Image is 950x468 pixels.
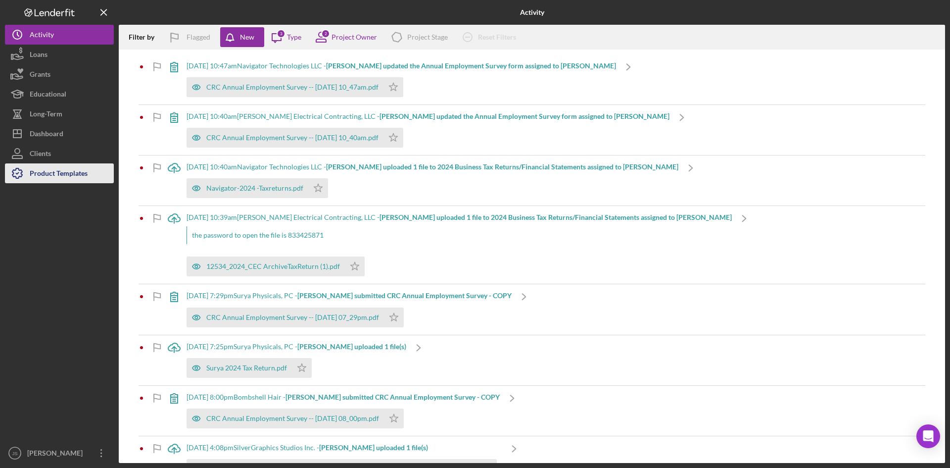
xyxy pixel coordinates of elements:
[5,84,114,104] button: Educational
[30,144,51,166] div: Clients
[326,162,678,171] b: [PERSON_NAME] uploaded 1 file to 2024 Business Tax Returns/Financial Statements assigned to [PERS...
[5,45,114,64] button: Loans
[916,424,940,448] div: Open Intercom Messenger
[380,112,669,120] b: [PERSON_NAME] updated the Annual Employment Survey form assigned to [PERSON_NAME]
[30,84,66,106] div: Educational
[162,284,536,334] a: [DATE] 7:29pmSurya Physicals, PC -[PERSON_NAME] submitted CRC Annual Employment Survey - COPYCRC ...
[30,163,88,186] div: Product Templates
[162,206,757,284] a: [DATE] 10:39am[PERSON_NAME] Electrical Contracting, LLC -[PERSON_NAME] uploaded 1 file to 2024 Bu...
[206,83,379,91] div: CRC Annual Employment Survey -- [DATE] 10_47am.pdf
[162,54,641,104] a: [DATE] 10:47amNavigator Technologies LLC -[PERSON_NAME] updated the Annual Employment Survey form...
[162,386,524,436] a: [DATE] 8:00pmBombshell Hair -[PERSON_NAME] submitted CRC Annual Employment Survey - COPYCRC Annua...
[5,25,114,45] button: Activity
[162,105,694,155] a: [DATE] 10:40am[PERSON_NAME] Electrical Contracting, LLC -[PERSON_NAME] updated the Annual Employm...
[187,213,732,221] div: [DATE] 10:39am [PERSON_NAME] Electrical Contracting, LLC -
[380,213,732,221] b: [PERSON_NAME] uploaded 1 file to 2024 Business Tax Returns/Financial Statements assigned to [PERS...
[187,393,500,401] div: [DATE] 8:00pm Bombshell Hair -
[187,308,404,327] button: CRC Annual Employment Survey -- [DATE] 07_29pm.pdf
[187,163,678,171] div: [DATE] 10:40am Navigator Technologies LLC -
[240,27,254,47] div: New
[206,184,303,192] div: Navigator-2024 -Taxreturns.pdf
[187,292,512,300] div: [DATE] 7:29pm Surya Physicals, PC -
[30,64,50,87] div: Grants
[5,64,114,84] button: Grants
[187,128,403,148] button: CRC Annual Employment Survey -- [DATE] 10_40am.pdf
[5,104,114,124] button: Long-Term
[206,364,287,372] div: Surya 2024 Tax Return.pdf
[297,291,512,300] b: [PERSON_NAME] submitted CRC Annual Employment Survey - COPY
[326,61,616,70] b: [PERSON_NAME] updated the Annual Employment Survey form assigned to [PERSON_NAME]
[478,27,516,47] div: Reset Filters
[30,124,63,146] div: Dashboard
[206,415,379,422] div: CRC Annual Employment Survey -- [DATE] 08_00pm.pdf
[5,124,114,144] button: Dashboard
[187,343,406,351] div: [DATE] 7:25pm Surya Physicals, PC -
[30,45,47,67] div: Loans
[187,444,502,452] div: [DATE] 4:08pm SilverGraphics Studios Inc. -
[187,178,328,198] button: Navigator-2024 -Taxreturns.pdf
[12,451,17,456] text: JS
[455,27,526,47] button: Reset Filters
[25,443,89,466] div: [PERSON_NAME]
[206,262,340,270] div: 12534_2024_CEC ArchiveTaxReturn (1).pdf
[520,8,544,16] b: Activity
[187,226,732,244] div: the password to open the file is 833425871
[187,77,403,97] button: CRC Annual Employment Survey -- [DATE] 10_47am.pdf
[162,156,703,206] a: [DATE] 10:40amNavigator Technologies LLC -[PERSON_NAME] uploaded 1 file to 2024 Business Tax Retu...
[162,335,431,385] a: [DATE] 7:25pmSurya Physicals, PC -[PERSON_NAME] uploaded 1 file(s)Surya 2024 Tax Return.pdf
[287,33,301,41] div: Type
[187,27,210,47] div: Flagged
[285,393,500,401] b: [PERSON_NAME] submitted CRC Annual Employment Survey - COPY
[5,163,114,183] button: Product Templates
[321,29,330,38] div: 2
[162,27,220,47] button: Flagged
[187,112,669,120] div: [DATE] 10:40am [PERSON_NAME] Electrical Contracting, LLC -
[5,443,114,463] button: JS[PERSON_NAME]
[319,443,428,452] b: [PERSON_NAME] uploaded 1 file(s)
[187,409,404,428] button: CRC Annual Employment Survey -- [DATE] 08_00pm.pdf
[187,358,312,378] button: Surya 2024 Tax Return.pdf
[206,134,379,142] div: CRC Annual Employment Survey -- [DATE] 10_40am.pdf
[206,313,379,321] div: CRC Annual Employment Survey -- [DATE] 07_29pm.pdf
[30,104,62,126] div: Long-Term
[407,33,448,41] div: Project Stage
[297,342,406,351] b: [PERSON_NAME] uploaded 1 file(s)
[5,144,114,163] button: Clients
[187,62,616,70] div: [DATE] 10:47am Navigator Technologies LLC -
[220,27,264,47] button: New
[129,33,162,41] div: Filter by
[30,25,54,47] div: Activity
[277,29,285,38] div: 3
[332,33,377,41] div: Project Owner
[187,257,365,276] button: 12534_2024_CEC ArchiveTaxReturn (1).pdf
